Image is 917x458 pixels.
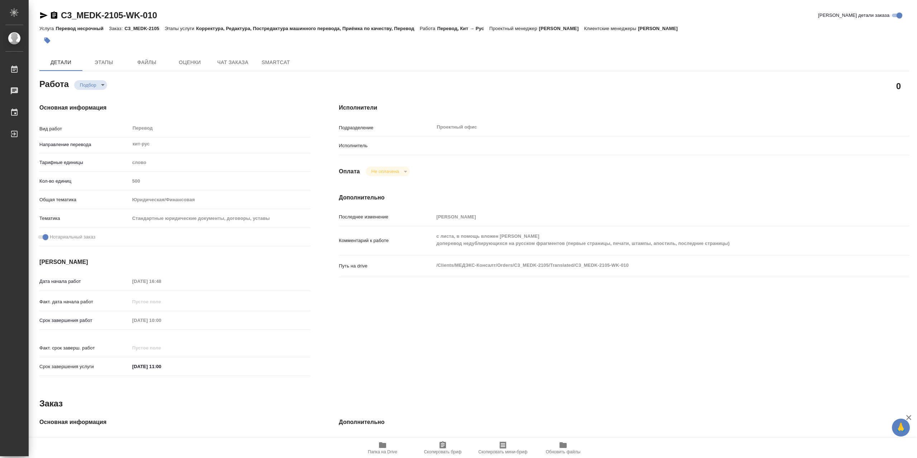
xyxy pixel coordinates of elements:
input: Пустое поле [130,276,192,286]
div: Подбор [366,167,410,176]
input: Пустое поле [130,343,192,353]
p: Клиентские менеджеры [584,26,638,31]
h4: Исполнители [339,103,909,112]
p: Услуга [39,26,56,31]
p: [PERSON_NAME] [539,26,584,31]
p: Вид работ [39,125,130,132]
span: Папка на Drive [368,449,397,454]
h2: 0 [896,80,901,92]
input: Пустое поле [130,315,192,326]
button: Скопировать мини-бриф [473,438,533,458]
p: Срок завершения работ [39,317,130,324]
h2: Заказ [39,398,63,409]
p: Общая тематика [39,196,130,203]
span: Обновить файлы [546,449,581,454]
h4: Дополнительно [339,193,909,202]
p: Комментарий к работе [339,237,434,244]
p: Тематика [39,215,130,222]
div: Юридическая/Финансовая [130,194,310,206]
button: 🙏 [892,419,910,437]
p: C3_MEDK-2105 [125,26,165,31]
button: Папка на Drive [352,438,413,458]
span: Оценки [173,58,207,67]
p: Этапы услуги [165,26,196,31]
button: Обновить файлы [533,438,593,458]
input: Пустое поле [130,297,192,307]
p: Подразделение [339,124,434,131]
h4: Оплата [339,167,360,176]
span: [PERSON_NAME] детали заказа [818,12,889,19]
h4: Основная информация [39,418,310,426]
p: Факт. дата начала работ [39,298,130,305]
input: Пустое поле [130,436,310,447]
textarea: /Clients/МЕДЭКС-Консалт/Orders/C3_MEDK-2105/Translated/C3_MEDK-2105-WK-010 [434,259,861,271]
span: Этапы [87,58,121,67]
span: Детали [44,58,78,67]
p: Проектный менеджер [489,26,539,31]
button: Скопировать ссылку для ЯМессенджера [39,11,48,20]
p: Кол-во единиц [39,178,130,185]
span: Скопировать бриф [424,449,461,454]
button: Скопировать бриф [413,438,473,458]
p: Перевод, Кит → Рус [437,26,489,31]
p: Заказ: [109,26,124,31]
span: Чат заказа [216,58,250,67]
div: Стандартные юридические документы, договоры, уставы [130,212,310,225]
button: Добавить тэг [39,33,55,48]
p: [PERSON_NAME] [638,26,683,31]
p: Исполнитель [339,142,434,149]
input: Пустое поле [434,436,861,447]
input: ✎ Введи что-нибудь [130,361,192,372]
a: C3_MEDK-2105-WK-010 [61,10,157,20]
h4: Дополнительно [339,418,909,426]
button: Не оплачена [369,168,401,174]
h2: Работа [39,77,69,90]
p: Направление перевода [39,141,130,148]
button: Подбор [78,82,99,88]
div: Подбор [74,80,107,90]
input: Пустое поле [434,212,861,222]
p: Путь на drive [339,262,434,270]
h4: [PERSON_NAME] [39,258,310,266]
span: SmartCat [259,58,293,67]
p: Дата начала работ [39,278,130,285]
p: Факт. срок заверш. работ [39,344,130,352]
p: Корректура, Редактура, Постредактура машинного перевода, Приёмка по качеству, Перевод [196,26,419,31]
p: Перевод несрочный [56,26,109,31]
p: Срок завершения услуги [39,363,130,370]
div: слово [130,156,310,169]
h4: Основная информация [39,103,310,112]
p: Последнее изменение [339,213,434,221]
input: Пустое поле [130,176,310,186]
p: Тарифные единицы [39,159,130,166]
textarea: с листа, в помощь вложен [PERSON_NAME] доперевод недублирующихся на русском фрагментов (первые ст... [434,230,861,250]
span: Скопировать мини-бриф [478,449,527,454]
span: Нотариальный заказ [50,233,95,241]
p: Работа [420,26,437,31]
button: Скопировать ссылку [50,11,58,20]
span: 🙏 [895,420,907,435]
span: Файлы [130,58,164,67]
